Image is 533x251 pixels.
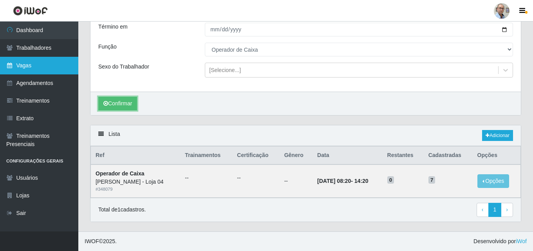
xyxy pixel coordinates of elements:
p: Total de 1 cadastros. [98,206,146,214]
label: Sexo do Trabalhador [98,63,149,71]
a: 1 [488,203,502,217]
ul: -- [237,174,275,182]
th: Restantes [383,146,424,165]
ul: -- [185,174,228,182]
a: Next [501,203,513,217]
input: 00/00/0000 [205,23,513,36]
strong: - [317,178,368,184]
th: Gênero [280,146,313,165]
span: IWOF [85,238,99,244]
label: Função [98,43,117,51]
nav: pagination [477,203,513,217]
span: 7 [428,176,435,184]
th: Certificação [232,146,279,165]
div: # 348079 [96,186,175,193]
div: [Selecione...] [209,66,241,74]
div: Lista [90,125,521,146]
span: Desenvolvido por [473,237,527,246]
button: Opções [477,174,510,188]
th: Data [313,146,383,165]
td: -- [280,164,313,197]
div: [PERSON_NAME] - Loja 04 [96,178,175,186]
th: Ref [91,146,181,165]
a: Adicionar [482,130,513,141]
button: Confirmar [98,97,137,110]
span: › [506,206,508,213]
strong: Operador de Caixa [96,170,145,177]
th: Cadastradas [424,146,473,165]
time: [DATE] 08:20 [317,178,351,184]
span: © 2025 . [85,237,117,246]
th: Trainamentos [180,146,232,165]
span: ‹ [482,206,484,213]
a: iWof [516,238,527,244]
time: 14:20 [354,178,369,184]
label: Término em [98,23,128,31]
span: 0 [387,176,394,184]
img: CoreUI Logo [13,6,48,16]
th: Opções [473,146,521,165]
a: Previous [477,203,489,217]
